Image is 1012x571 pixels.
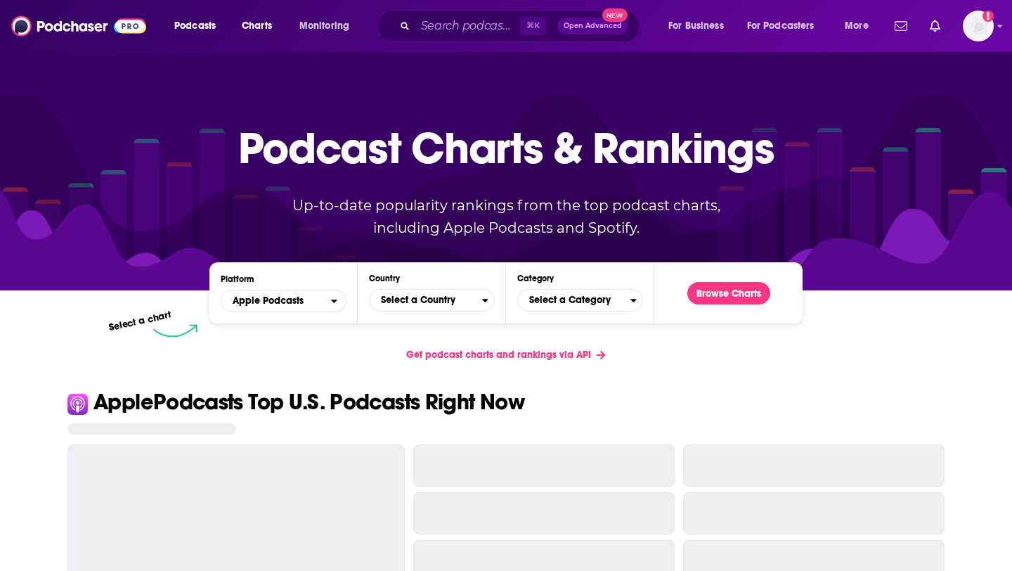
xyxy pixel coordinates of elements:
span: For Business [668,16,724,36]
span: Monitoring [299,16,349,36]
span: New [602,8,628,22]
span: Logged in as autumncomm [963,11,994,41]
p: Select a chart [108,309,172,333]
span: Get podcast charts and rankings via API [406,349,591,361]
button: open menu [738,15,835,37]
p: Up-to-date popularity rankings from the top podcast charts, including Apple Podcasts and Spotify. [264,194,748,239]
button: open menu [221,290,346,312]
img: Apple Icon [67,394,88,414]
span: Podcasts [174,16,216,36]
svg: Add a profile image [982,11,994,22]
img: select arrow [153,324,197,338]
span: Open Advanced [564,23,622,30]
h2: Platforms [221,290,346,312]
button: open menu [835,15,886,37]
button: Categories [517,289,643,312]
span: For Podcasters [747,16,815,36]
button: Countries [369,289,495,312]
a: Charts [233,15,280,37]
input: Search podcasts, credits, & more... [415,15,520,37]
span: Charts [242,16,272,36]
span: More [845,16,869,36]
a: Get podcast charts and rankings via API [395,338,616,372]
button: Open AdvancedNew [557,18,628,34]
button: Browse Charts [687,282,770,304]
span: Apple Podcasts [221,289,331,313]
span: Select a Category [518,288,630,312]
a: Show notifications dropdown [924,14,946,38]
p: Apple Podcasts Top U.S. Podcasts Right Now [93,391,524,413]
button: open menu [290,15,368,37]
p: Podcast Charts & Rankings [238,102,774,193]
img: Podchaser - Follow, Share and Rate Podcasts [11,13,146,39]
div: Search podcasts, credits, & more... [390,10,654,42]
button: open menu [659,15,741,37]
img: User Profile [963,11,994,41]
span: Select a Country [370,288,482,312]
span: ⌘ K [520,17,546,35]
button: Show profile menu [963,11,994,41]
button: open menu [164,15,234,37]
a: Show notifications dropdown [889,14,913,38]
